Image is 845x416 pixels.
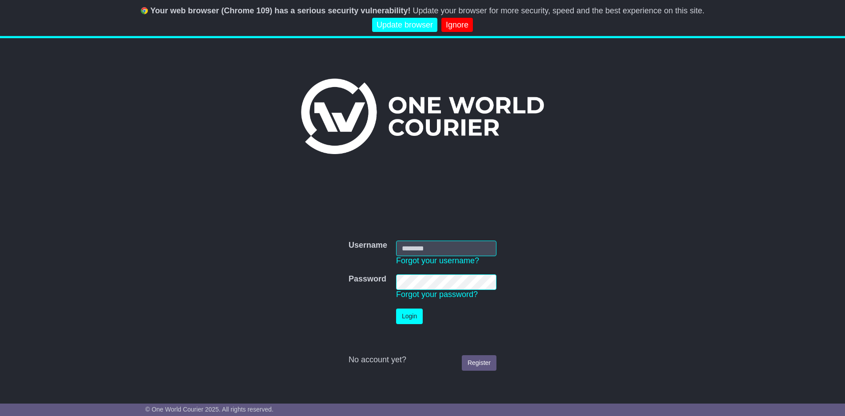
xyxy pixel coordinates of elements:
[462,355,496,371] a: Register
[396,290,478,299] a: Forgot your password?
[349,241,387,250] label: Username
[396,309,423,324] button: Login
[441,18,473,32] a: Ignore
[349,355,496,365] div: No account yet?
[413,6,704,15] span: Update your browser for more security, speed and the best experience on this site.
[301,79,543,154] img: One World
[372,18,437,32] a: Update browser
[396,256,479,265] a: Forgot your username?
[145,406,274,413] span: © One World Courier 2025. All rights reserved.
[151,6,411,15] b: Your web browser (Chrome 109) has a serious security vulnerability!
[349,274,386,284] label: Password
